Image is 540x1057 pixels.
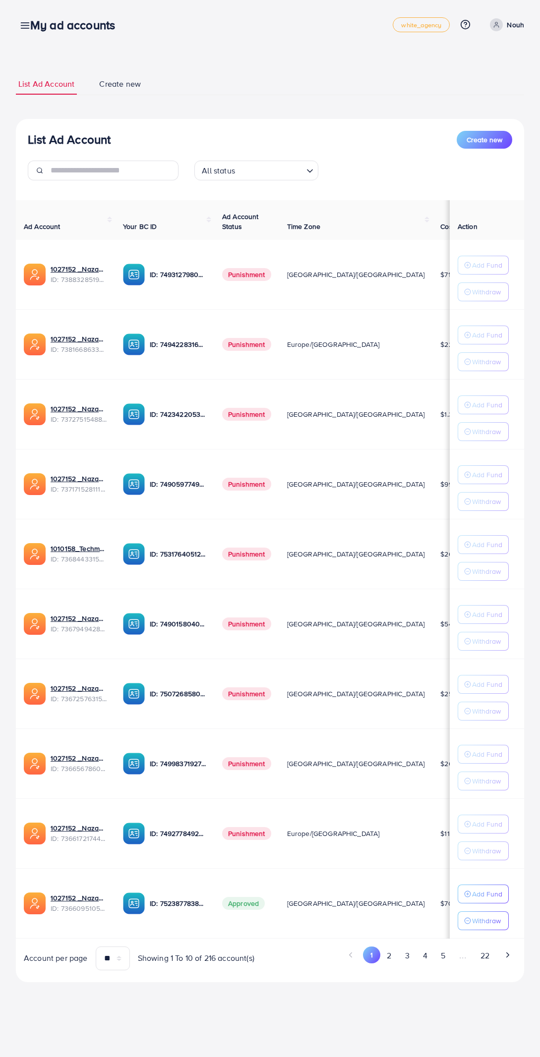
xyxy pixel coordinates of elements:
span: Ad Account Status [222,212,259,231]
p: ID: 7492778492849930241 [150,828,206,839]
span: Create new [467,135,502,145]
span: $546.22 [440,619,466,629]
p: ID: 7494228316518858759 [150,338,206,350]
p: Add Fund [472,748,502,760]
p: Add Fund [472,609,502,620]
a: 1027152 _Nazaagency_003 [51,613,107,623]
div: <span class='underline'>1027152 _Nazaagency_0051</span></br>7366567860828749825 [51,753,107,774]
p: Add Fund [472,259,502,271]
p: Withdraw [472,565,501,577]
div: <span class='underline'>1027152 _Nazaagency_006</span></br>7366095105679261697 [51,893,107,913]
a: 1027152 _Nazaagency_023 [51,334,107,344]
span: ID: 7371715281112170513 [51,484,107,494]
p: Withdraw [472,635,501,647]
p: ID: 7490158040596217873 [150,618,206,630]
span: [GEOGRAPHIC_DATA]/[GEOGRAPHIC_DATA] [287,479,425,489]
a: 1027152 _Nazaagency_019 [51,264,107,274]
span: ID: 7388328519014645761 [51,275,107,284]
span: $7040.26 [440,898,471,908]
button: Add Fund [458,885,509,903]
h3: List Ad Account [28,132,111,147]
span: $1.31 [440,409,455,419]
p: Withdraw [472,845,501,857]
span: [GEOGRAPHIC_DATA]/[GEOGRAPHIC_DATA] [287,270,425,279]
button: Add Fund [458,465,509,484]
iframe: Chat [498,1012,533,1050]
button: Go to page 2 [380,946,398,965]
button: Add Fund [458,395,509,414]
span: $2584 [440,689,461,699]
span: $715 [440,270,455,279]
button: Add Fund [458,745,509,764]
span: $2664.48 [440,549,470,559]
span: Punishment [222,478,271,491]
button: Withdraw [458,562,509,581]
a: 1027152 _Nazaagency_018 [51,823,107,833]
span: Punishment [222,757,271,770]
img: ic-ba-acc.ded83a64.svg [123,892,145,914]
button: Go to page 4 [416,946,434,965]
p: Add Fund [472,399,502,411]
button: Create new [457,131,512,149]
img: ic-ba-acc.ded83a64.svg [123,473,145,495]
p: Withdraw [472,426,501,438]
button: Withdraw [458,841,509,860]
button: Withdraw [458,422,509,441]
button: Go to page 3 [398,946,416,965]
span: Punishment [222,687,271,700]
img: ic-ba-acc.ded83a64.svg [123,683,145,705]
img: ic-ads-acc.e4c84228.svg [24,683,46,705]
button: Go to page 5 [434,946,452,965]
span: All status [200,164,237,178]
img: ic-ba-acc.ded83a64.svg [123,613,145,635]
span: Punishment [222,827,271,840]
img: ic-ba-acc.ded83a64.svg [123,753,145,775]
button: Withdraw [458,772,509,790]
p: Add Fund [472,888,502,900]
span: Punishment [222,338,271,351]
span: [GEOGRAPHIC_DATA]/[GEOGRAPHIC_DATA] [287,898,425,908]
p: ID: 7493127980932333584 [150,269,206,280]
button: Add Fund [458,605,509,624]
span: Your BC ID [123,222,157,231]
span: ID: 7372751548805726224 [51,414,107,424]
span: Approved [222,897,265,910]
button: Add Fund [458,535,509,554]
span: [GEOGRAPHIC_DATA]/[GEOGRAPHIC_DATA] [287,689,425,699]
button: Go to next page [499,946,516,963]
div: <span class='underline'>1027152 _Nazaagency_016</span></br>7367257631523782657 [51,683,107,704]
img: ic-ba-acc.ded83a64.svg [123,823,145,844]
span: Account per page [24,952,88,964]
button: Withdraw [458,702,509,721]
p: ID: 7499837192777400321 [150,758,206,770]
p: Add Fund [472,329,502,341]
p: Withdraw [472,775,501,787]
span: Time Zone [287,222,320,231]
p: Withdraw [472,915,501,927]
span: List Ad Account [18,78,74,90]
span: Ad Account [24,222,60,231]
a: Nouh [486,18,524,31]
p: Add Fund [472,539,502,551]
span: white_agency [401,22,441,28]
span: Europe/[GEOGRAPHIC_DATA] [287,829,380,838]
p: ID: 7490597749134508040 [150,478,206,490]
span: $200.5 [440,759,463,769]
span: Punishment [222,548,271,560]
span: Cost [440,222,455,231]
input: Search for option [238,162,302,178]
a: 1010158_Techmanistan pk acc_1715599413927 [51,544,107,554]
img: ic-ads-acc.e4c84228.svg [24,264,46,285]
div: Search for option [194,161,318,180]
p: Add Fund [472,678,502,690]
img: ic-ads-acc.e4c84228.svg [24,892,46,914]
a: 1027152 _Nazaagency_04 [51,474,107,484]
span: Showing 1 To 10 of 216 account(s) [138,952,254,964]
button: Withdraw [458,282,509,301]
img: ic-ads-acc.e4c84228.svg [24,473,46,495]
span: ID: 7366095105679261697 [51,903,107,913]
span: ID: 7368443315504726017 [51,554,107,564]
span: [GEOGRAPHIC_DATA]/[GEOGRAPHIC_DATA] [287,409,425,419]
div: <span class='underline'>1027152 _Nazaagency_003</span></br>7367949428067450896 [51,613,107,634]
img: ic-ads-acc.e4c84228.svg [24,823,46,844]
